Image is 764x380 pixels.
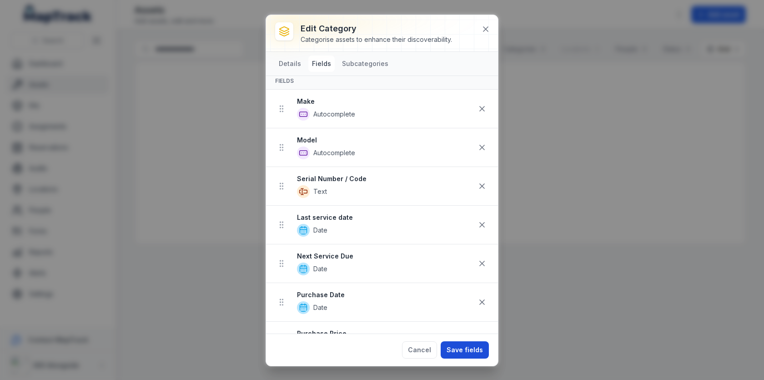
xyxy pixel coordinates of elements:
[313,303,327,312] span: Date
[275,77,294,84] span: Fields
[297,290,473,299] strong: Purchase Date
[297,213,473,222] strong: Last service date
[297,136,473,145] strong: Model
[313,110,355,119] span: Autocomplete
[313,264,327,274] span: Date
[313,187,327,196] span: Text
[275,56,305,72] button: Details
[313,148,355,157] span: Autocomplete
[301,35,452,44] div: Categorise assets to enhance their discoverability.
[338,56,392,72] button: Subcategories
[301,22,452,35] h3: Edit category
[297,97,473,106] strong: Make
[313,226,327,235] span: Date
[297,252,473,261] strong: Next Service Due
[402,341,437,359] button: Cancel
[297,174,473,183] strong: Serial Number / Code
[297,329,473,338] strong: Purchase Price
[441,341,489,359] button: Save fields
[308,56,335,72] button: Fields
